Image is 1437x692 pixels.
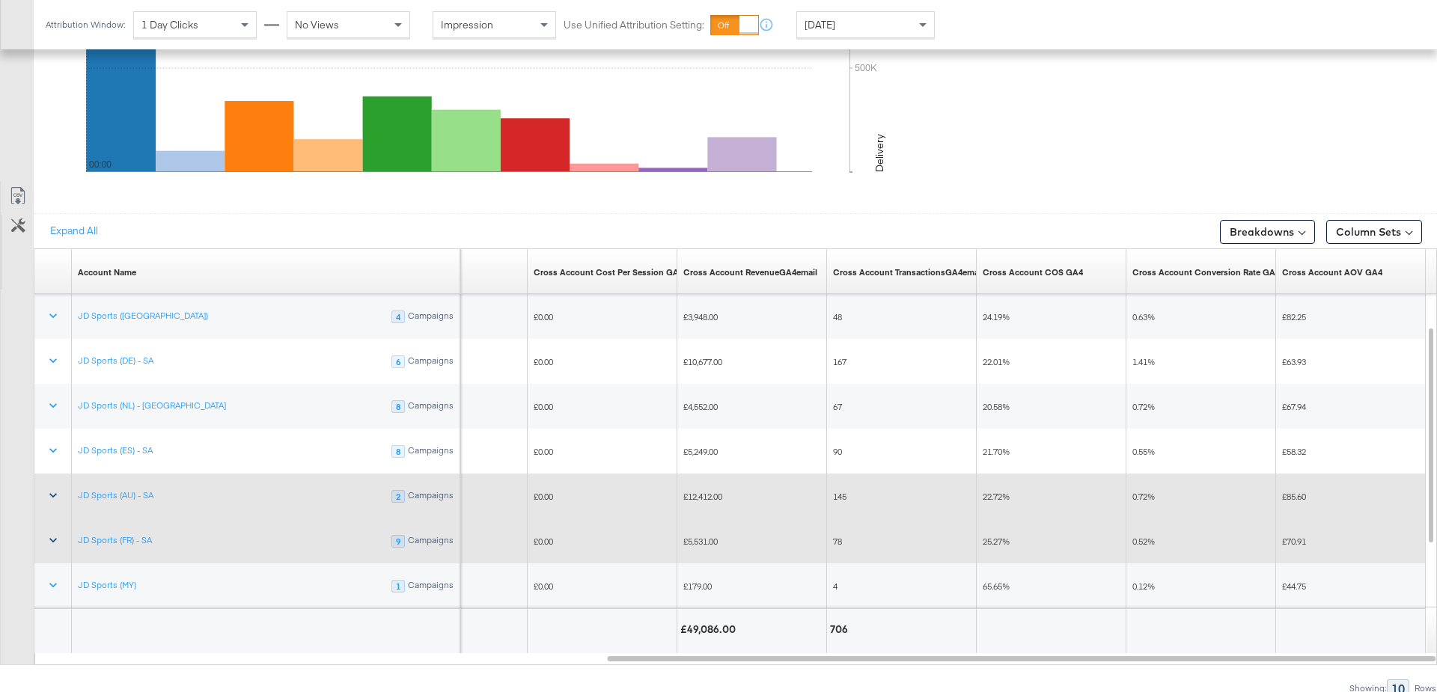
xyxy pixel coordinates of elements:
[1220,220,1315,244] button: Breakdowns
[683,536,718,547] span: £5,531.00
[534,446,553,457] span: £0.00
[391,580,405,593] div: 1
[1326,220,1422,244] button: Column Sets
[1132,266,1280,278] a: Cross Account Conversion rate GA4
[391,400,405,414] div: 8
[441,18,493,31] span: Impression
[1132,581,1155,592] span: 0.12%
[833,311,842,322] span: 48
[983,356,1010,367] span: 22.01%
[983,581,1010,592] span: 65.65%
[1132,491,1155,502] span: 0.72%
[833,266,983,278] div: Cross Account TransactionsGA4email
[683,266,817,278] div: Cross Account RevenueGA4email
[1132,446,1155,457] span: 0.55%
[407,310,454,324] div: Campaigns
[1132,266,1280,278] div: Cross Account Conversion Rate GA4
[1282,581,1306,592] span: £44.75
[983,266,1083,278] a: Cross Account COS GA4
[534,311,553,322] span: £0.00
[830,622,852,637] div: 706
[534,581,553,592] span: £0.00
[873,134,886,172] text: Delivery
[407,490,454,503] div: Campaigns
[983,401,1010,412] span: 20.58%
[680,622,740,637] div: £49,086.00
[407,580,454,593] div: Campaigns
[1282,311,1306,322] span: £82.25
[1282,401,1306,412] span: £67.94
[78,489,153,501] a: JD Sports (AU) - SA
[391,490,405,503] div: 2
[683,311,718,322] span: £3,948.00
[407,400,454,414] div: Campaigns
[391,535,405,548] div: 9
[407,355,454,369] div: Campaigns
[78,266,136,278] a: Your ad account name
[391,445,405,459] div: 8
[683,266,817,278] a: Describe this metric
[683,581,712,592] span: £179.00
[833,491,846,502] span: 145
[78,355,153,367] a: JD Sports (DE) - SA
[805,18,835,31] span: [DATE]
[683,446,718,457] span: £5,249.00
[534,536,553,547] span: £0.00
[1282,491,1306,502] span: £85.60
[78,579,136,591] a: JD Sports (MY)
[40,218,109,245] button: Expand All
[833,581,838,592] span: 4
[45,19,126,30] div: Attribution Window:
[295,18,339,31] span: No Views
[833,266,983,278] a: Describe this metric
[683,401,718,412] span: £4,552.00
[407,445,454,459] div: Campaigns
[534,356,553,367] span: £0.00
[1282,266,1382,278] a: Cross Account AOV GA4
[1132,311,1155,322] span: 0.63%
[141,18,198,31] span: 1 Day Clicks
[833,356,846,367] span: 167
[391,310,405,324] div: 4
[683,491,722,502] span: £12,412.00
[833,536,842,547] span: 78
[78,534,152,546] a: JD Sports (FR) - SA
[407,535,454,548] div: Campaigns
[833,401,842,412] span: 67
[983,536,1010,547] span: 25.27%
[683,356,722,367] span: £10,677.00
[534,401,553,412] span: £0.00
[391,355,405,369] div: 6
[78,444,153,456] a: JD Sports (ES) - SA
[1132,356,1155,367] span: 1.41%
[1132,401,1155,412] span: 0.72%
[78,399,226,411] a: JD Sports (NL) - [GEOGRAPHIC_DATA]
[1282,536,1306,547] span: £70.91
[1132,536,1155,547] span: 0.52%
[983,491,1010,502] span: 22.72%
[534,266,683,278] a: Cross Account Cost Per Session GA4
[833,446,842,457] span: 90
[1282,356,1306,367] span: £63.93
[78,266,136,278] div: Account Name
[78,310,208,322] a: JD Sports ([GEOGRAPHIC_DATA])
[564,18,704,32] label: Use Unified Attribution Setting:
[534,491,553,502] span: £0.00
[983,311,1010,322] span: 24.19%
[983,446,1010,457] span: 21.70%
[1282,446,1306,457] span: £58.32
